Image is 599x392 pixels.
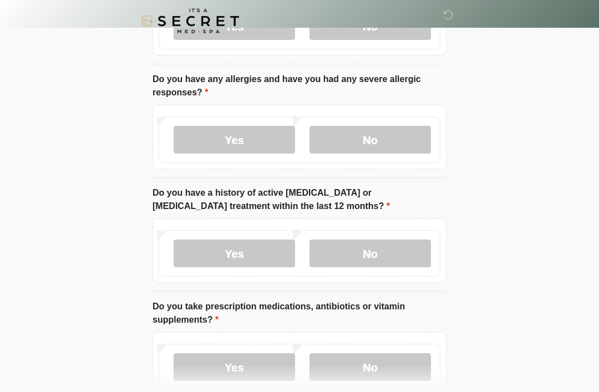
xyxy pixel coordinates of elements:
label: Yes [174,126,295,154]
label: Yes [174,353,295,381]
img: It's A Secret Med Spa Logo [141,8,239,33]
label: No [309,240,431,267]
label: Do you have a history of active [MEDICAL_DATA] or [MEDICAL_DATA] treatment within the last 12 mon... [153,186,446,213]
label: No [309,353,431,381]
label: Do you take prescription medications, antibiotics or vitamin supplements? [153,300,446,327]
label: No [309,126,431,154]
label: Do you have any allergies and have you had any severe allergic responses? [153,73,446,99]
label: Yes [174,240,295,267]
